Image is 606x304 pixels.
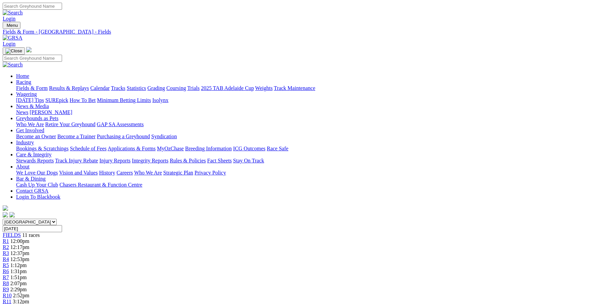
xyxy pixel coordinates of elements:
[3,16,15,21] a: Login
[16,79,31,85] a: Racing
[10,274,27,280] span: 1:51pm
[3,41,15,47] a: Login
[111,85,125,91] a: Tracks
[3,35,22,41] img: GRSA
[255,85,273,91] a: Weights
[16,170,58,175] a: We Love Our Dogs
[16,194,60,200] a: Login To Blackbook
[3,274,9,280] span: R7
[16,109,603,115] div: News & Media
[16,176,46,182] a: Bar & Dining
[3,244,9,250] a: R2
[10,244,30,250] span: 12:17pm
[99,158,130,163] a: Injury Reports
[70,146,106,151] a: Schedule of Fees
[3,205,8,211] img: logo-grsa-white.png
[207,158,232,163] a: Fact Sheets
[16,85,603,91] div: Racing
[59,182,142,188] a: Chasers Restaurant & Function Centre
[233,146,265,151] a: ICG Outcomes
[132,158,168,163] a: Integrity Reports
[97,134,150,139] a: Purchasing a Greyhound
[3,281,9,286] a: R8
[274,85,315,91] a: Track Maintenance
[267,146,288,151] a: Race Safe
[134,170,162,175] a: Who We Are
[99,170,115,175] a: History
[16,128,44,133] a: Get Involved
[45,121,96,127] a: Retire Your Greyhound
[185,146,232,151] a: Breeding Information
[3,29,603,35] a: Fields & Form - [GEOGRAPHIC_DATA] - Fields
[116,170,133,175] a: Careers
[16,158,54,163] a: Stewards Reports
[16,97,44,103] a: [DATE] Tips
[22,232,40,238] span: 11 races
[166,85,186,91] a: Coursing
[3,268,9,274] a: R6
[97,97,151,103] a: Minimum Betting Limits
[3,55,62,62] input: Search
[10,262,27,268] span: 1:12pm
[59,170,98,175] a: Vision and Values
[201,85,254,91] a: 2025 TAB Adelaide Cup
[195,170,226,175] a: Privacy Policy
[16,121,44,127] a: Who We Are
[16,164,30,169] a: About
[10,268,27,274] span: 1:31pm
[3,287,9,292] a: R9
[16,85,48,91] a: Fields & Form
[16,134,603,140] div: Get Involved
[108,146,156,151] a: Applications & Forms
[10,287,27,292] span: 2:29pm
[49,85,89,91] a: Results & Replays
[97,121,144,127] a: GAP SA Assessments
[170,158,206,163] a: Rules & Policies
[187,85,200,91] a: Trials
[148,85,165,91] a: Grading
[57,134,96,139] a: Become a Trainer
[16,115,58,121] a: Greyhounds as Pets
[16,158,603,164] div: Care & Integrity
[10,256,30,262] span: 12:53pm
[3,262,9,268] a: R5
[10,250,30,256] span: 12:37pm
[16,146,603,152] div: Industry
[3,47,25,55] button: Toggle navigation
[16,134,56,139] a: Become an Owner
[3,293,12,298] a: R10
[163,170,193,175] a: Strategic Plan
[10,238,30,244] span: 12:00pm
[16,182,603,188] div: Bar & Dining
[3,22,20,29] button: Toggle navigation
[16,152,52,157] a: Care & Integrity
[16,140,34,145] a: Industry
[16,103,49,109] a: News & Media
[3,238,9,244] a: R1
[3,3,62,10] input: Search
[151,134,177,139] a: Syndication
[3,225,62,232] input: Select date
[157,146,184,151] a: MyOzChase
[13,293,30,298] span: 2:52pm
[16,121,603,128] div: Greyhounds as Pets
[16,73,29,79] a: Home
[3,232,21,238] a: FIELDS
[16,109,28,115] a: News
[3,10,23,16] img: Search
[3,250,9,256] a: R3
[3,256,9,262] a: R4
[26,47,32,52] img: logo-grsa-white.png
[5,48,22,54] img: Close
[9,212,15,217] img: twitter.svg
[90,85,110,91] a: Calendar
